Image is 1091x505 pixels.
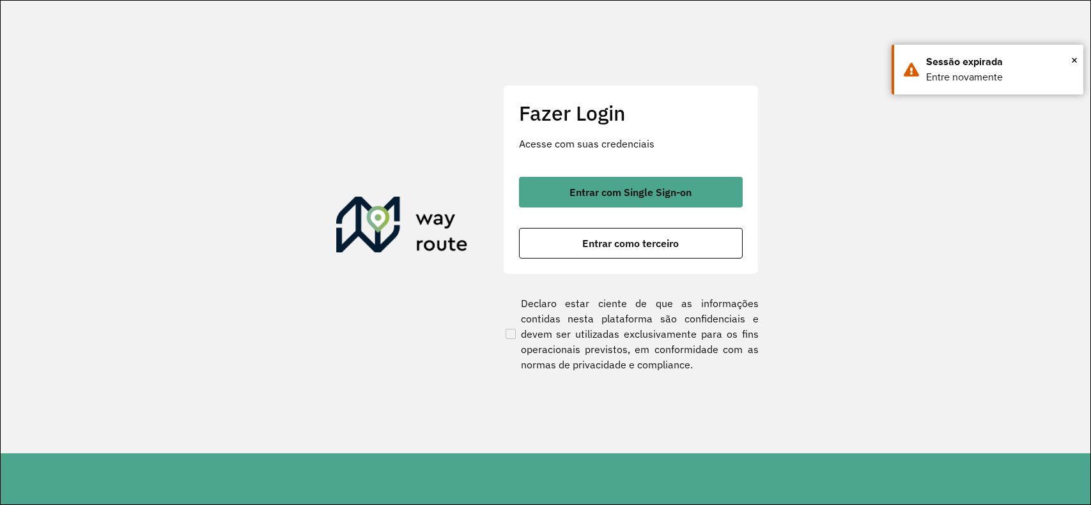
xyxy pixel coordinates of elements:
[519,101,743,125] h2: Fazer Login
[336,197,468,258] img: Roteirizador AmbevTech
[1071,50,1078,70] button: Close
[503,296,759,372] label: Declaro estar ciente de que as informações contidas nesta plataforma são confidenciais e devem se...
[926,54,1074,70] div: Sessão expirada
[1071,50,1078,70] span: ×
[519,177,743,207] button: button
[519,228,743,259] button: button
[582,238,679,248] span: Entrar como terceiro
[926,70,1074,85] div: Entre novamente
[519,136,743,151] p: Acesse com suas credenciais
[569,187,692,197] span: Entrar com Single Sign-on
